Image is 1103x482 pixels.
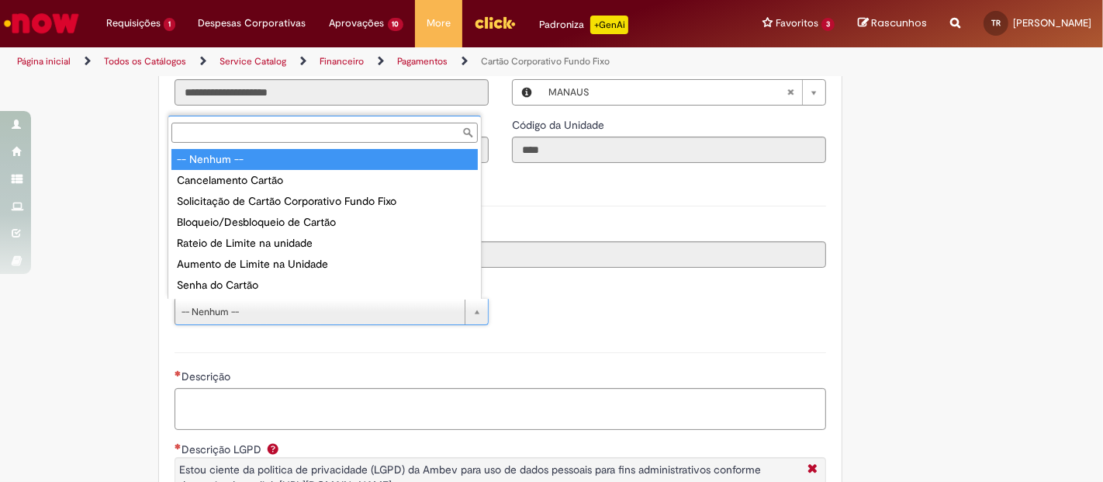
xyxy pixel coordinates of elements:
[171,233,478,254] div: Rateio de Limite na unidade
[171,149,478,170] div: -- Nenhum --
[171,254,478,275] div: Aumento de Limite na Unidade
[171,170,478,191] div: Cancelamento Cartão
[171,212,478,233] div: Bloqueio/Desbloqueio de Cartão
[171,275,478,296] div: Senha do Cartão
[171,191,478,212] div: Solicitação de Cartão Corporativo Fundo Fixo
[168,146,481,299] ul: Tipo de solicitação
